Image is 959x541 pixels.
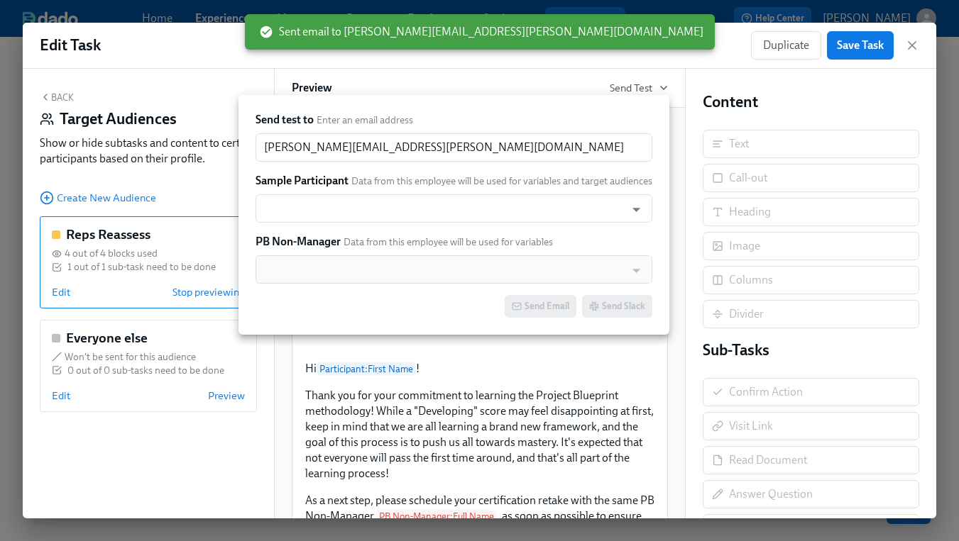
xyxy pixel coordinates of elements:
span: Data from this employee will be used for variables and target audiences [351,174,652,188]
label: Send test to [256,112,314,128]
label: Sample Participant [256,173,349,189]
span: Sent email to [PERSON_NAME][EMAIL_ADDRESS][PERSON_NAME][DOMAIN_NAME] [259,24,703,40]
label: PB Non-Manager [256,234,341,250]
span: Data from this employee will be used for variables [344,235,553,249]
span: Enter an email address [317,113,413,127]
button: Open [625,199,647,221]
